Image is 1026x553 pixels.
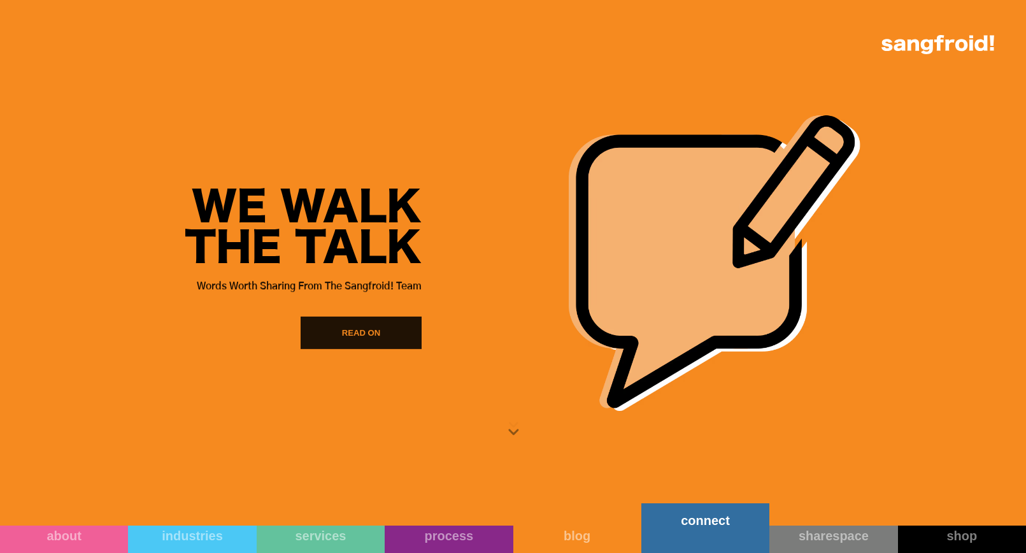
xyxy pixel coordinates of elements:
[128,526,256,553] a: industries
[898,526,1026,553] a: shop
[301,317,422,349] a: Read On
[881,35,994,54] img: logo
[641,513,769,528] div: connect
[513,528,641,543] div: blog
[385,528,513,543] div: process
[128,528,256,543] div: industries
[769,528,897,543] div: sharespace
[641,503,769,553] a: connect
[185,188,422,269] h2: WE WALK THE TALK
[513,526,641,553] a: blog
[769,526,897,553] a: sharespace
[257,526,385,553] a: services
[185,276,422,295] div: Words Worth Sharing From The Sangfroid! Team
[257,528,385,543] div: services
[495,241,532,248] a: privacy policy
[385,526,513,553] a: process
[342,326,380,339] div: Read On
[898,528,1026,543] div: shop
